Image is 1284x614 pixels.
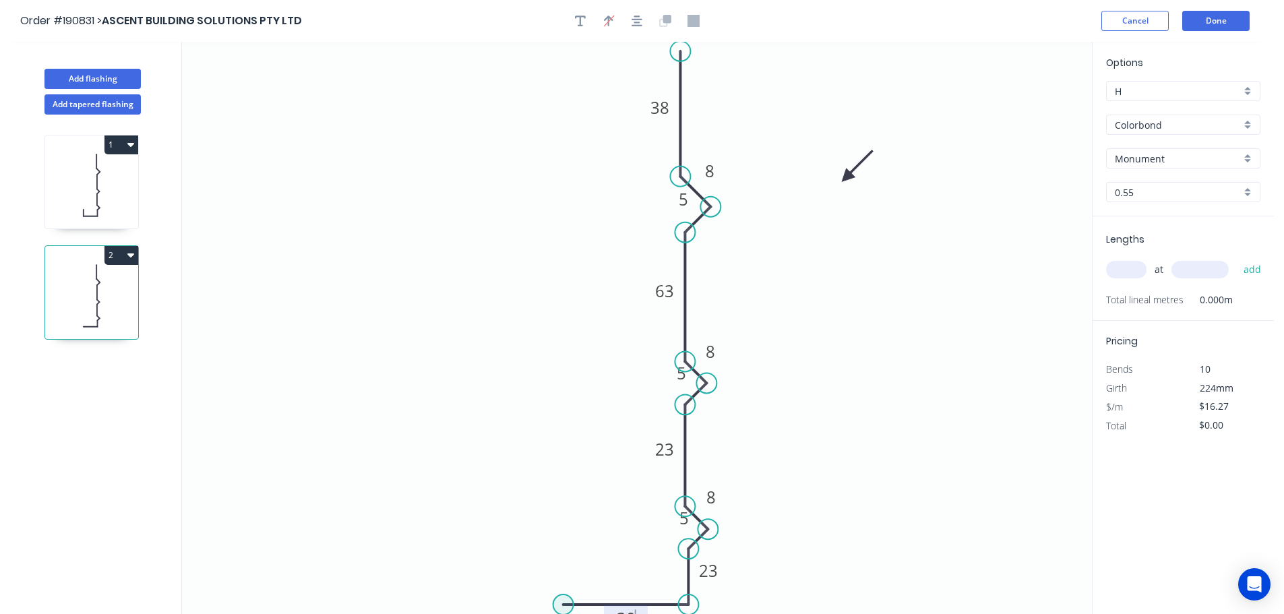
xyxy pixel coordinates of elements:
[102,13,302,28] span: ASCENT BUILDING SOLUTIONS PTY LTD
[1200,363,1211,375] span: 10
[1106,290,1184,309] span: Total lineal metres
[1106,381,1127,394] span: Girth
[1106,363,1133,375] span: Bends
[20,13,102,28] span: Order #190831 >
[104,246,138,265] button: 2
[44,69,141,89] button: Add flashing
[1115,152,1241,166] input: Colour
[655,280,674,302] tspan: 63
[1106,419,1126,432] span: Total
[677,362,686,384] tspan: 5
[1115,185,1241,199] input: Thickness
[1182,11,1250,31] button: Done
[655,438,674,460] tspan: 23
[705,160,714,182] tspan: 8
[1115,84,1241,98] input: Price level
[699,559,718,582] tspan: 23
[1106,56,1143,69] span: Options
[1200,381,1233,394] span: 224mm
[706,486,716,508] tspan: 8
[706,340,715,363] tspan: 8
[1184,290,1233,309] span: 0.000m
[44,94,141,115] button: Add tapered flashing
[650,96,669,119] tspan: 38
[1106,400,1123,413] span: $/m
[679,507,689,529] tspan: 5
[1115,118,1241,132] input: Material
[1155,260,1163,279] span: at
[104,135,138,154] button: 1
[182,42,1092,614] svg: 0
[1106,334,1138,348] span: Pricing
[1237,258,1268,281] button: add
[679,188,688,210] tspan: 5
[1238,568,1271,601] div: Open Intercom Messenger
[1106,233,1144,246] span: Lengths
[1101,11,1169,31] button: Cancel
